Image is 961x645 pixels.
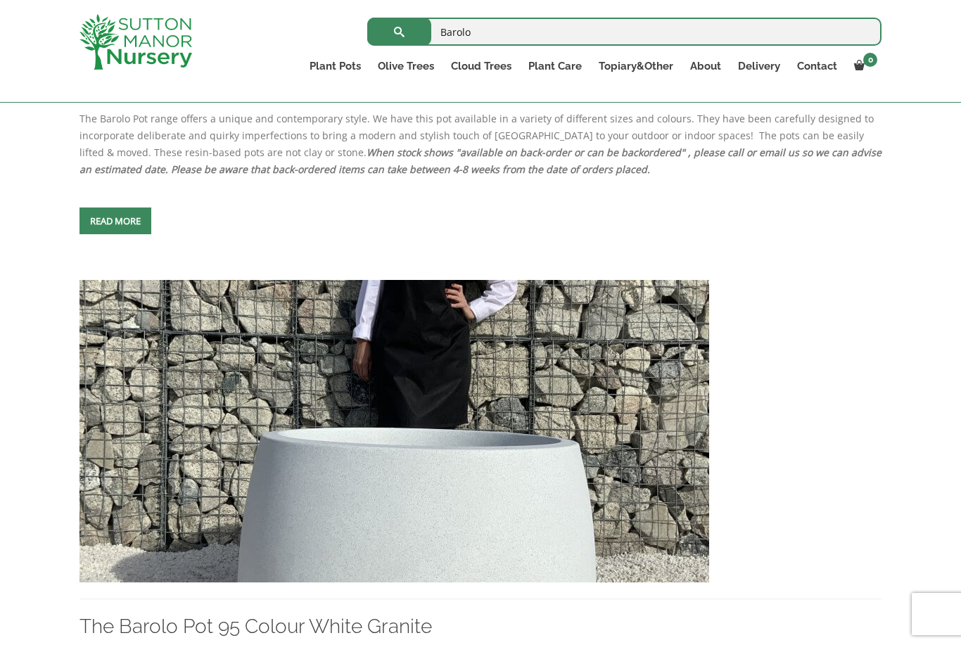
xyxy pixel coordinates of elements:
[443,56,520,76] a: Cloud Trees
[682,56,730,76] a: About
[79,423,709,437] a: The Barolo Pot 95 Colour White Granite
[79,14,192,70] img: logo
[79,146,882,176] em: When stock shows "available on back-order or can be backordered" , please call or email us so we ...
[301,56,369,76] a: Plant Pots
[590,56,682,76] a: Topiary&Other
[863,53,877,67] span: 0
[789,56,846,76] a: Contact
[79,207,151,234] a: Read more
[846,56,882,76] a: 0
[730,56,789,76] a: Delivery
[520,56,590,76] a: Plant Care
[367,18,882,46] input: Search...
[79,615,432,638] a: The Barolo Pot 95 Colour White Granite
[369,56,443,76] a: Olive Trees
[79,280,709,582] img: The Barolo Pot 95 Colour White Granite - IMG 8128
